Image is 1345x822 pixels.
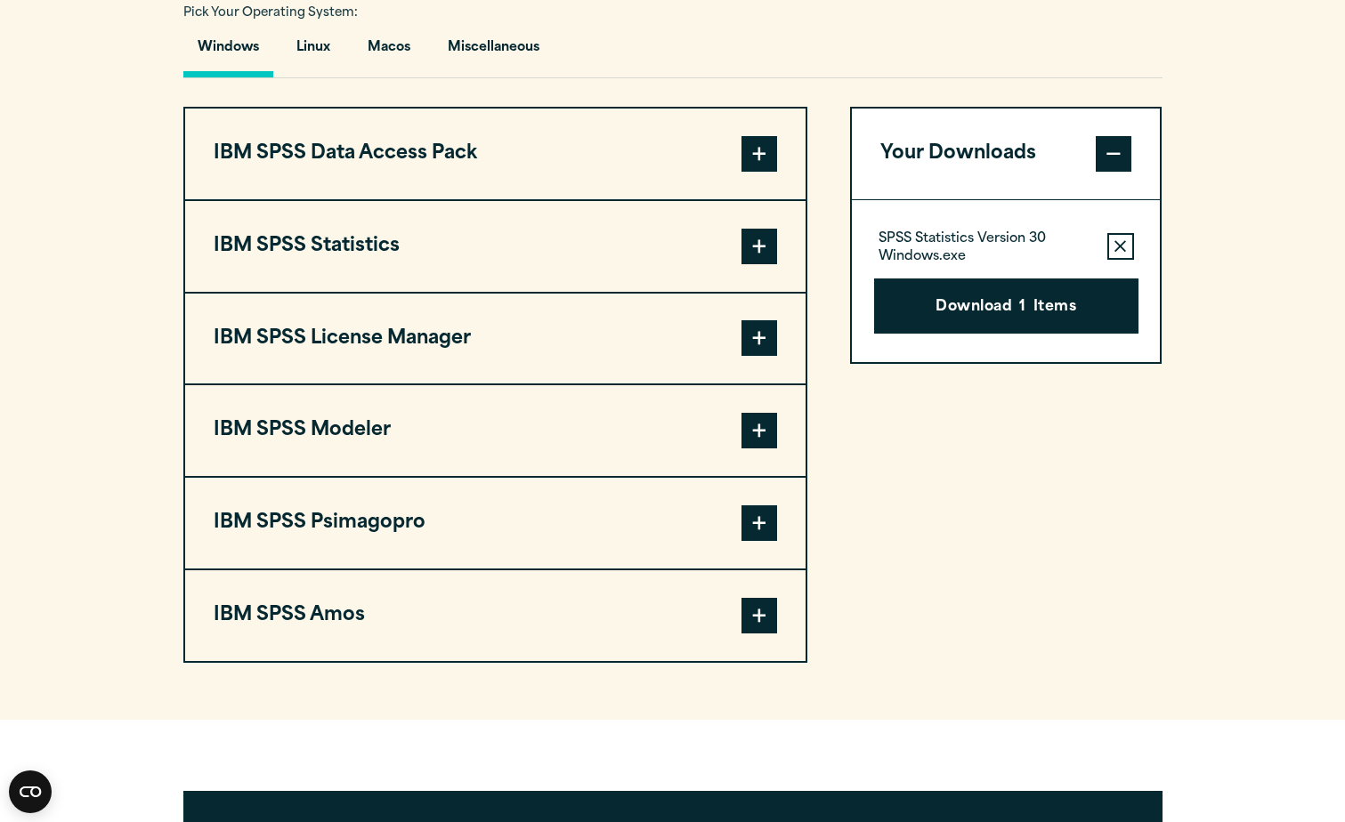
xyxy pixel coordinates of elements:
button: IBM SPSS License Manager [185,294,806,384]
button: Miscellaneous [433,27,554,77]
button: Windows [183,27,273,77]
button: Open CMP widget [9,770,52,813]
button: Linux [282,27,344,77]
button: IBM SPSS Data Access Pack [185,109,806,199]
button: Macos [353,27,425,77]
div: Your Downloads [852,199,1161,362]
span: Pick Your Operating System: [183,7,358,19]
button: IBM SPSS Amos [185,570,806,661]
button: Download1Items [874,278,1138,334]
button: Your Downloads [852,109,1161,199]
button: IBM SPSS Psimagopro [185,478,806,568]
button: IBM SPSS Statistics [185,201,806,292]
button: IBM SPSS Modeler [185,385,806,476]
span: 1 [1019,296,1025,319]
p: SPSS Statistics Version 30 Windows.exe [879,230,1093,266]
